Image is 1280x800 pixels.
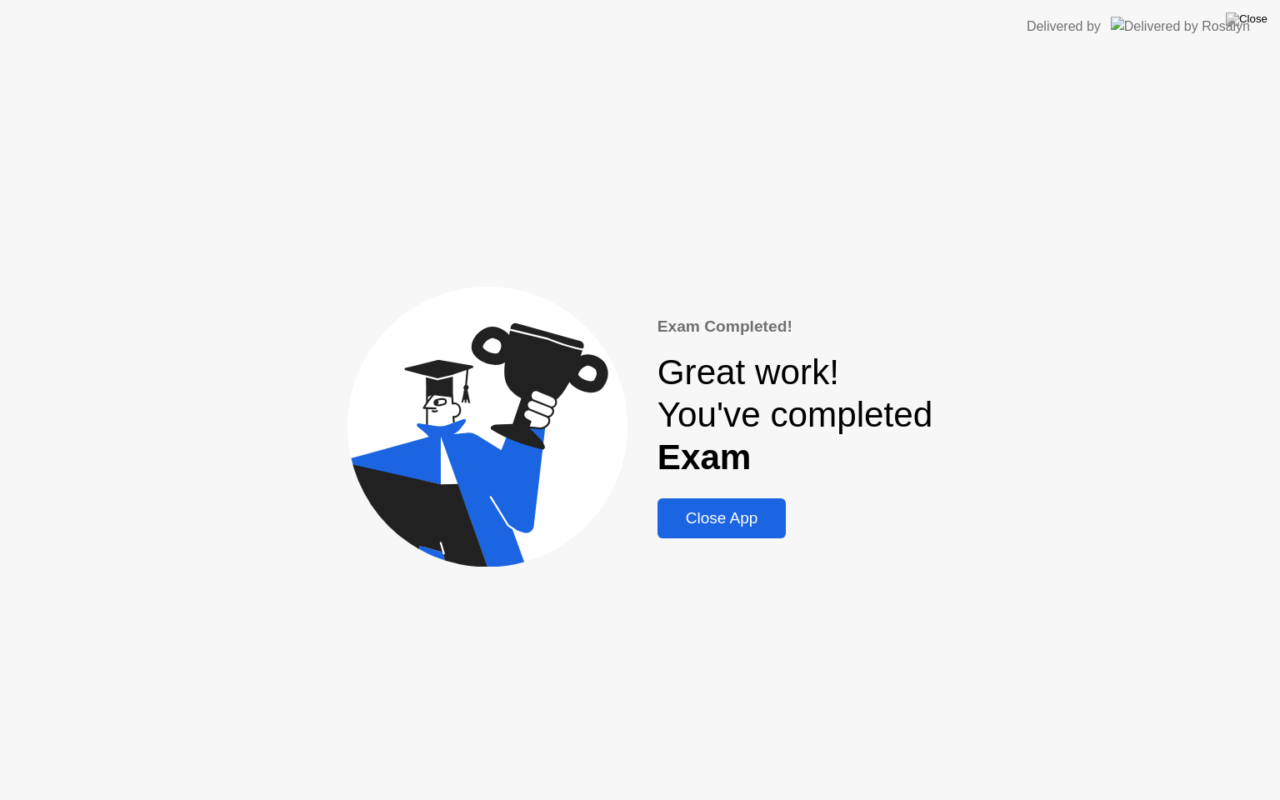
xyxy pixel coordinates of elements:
div: Delivered by [1027,17,1101,37]
div: Great work! You've completed [657,352,933,478]
div: Close App [662,509,782,527]
button: Close App [657,498,787,538]
b: Exam [657,437,752,477]
img: Delivered by Rosalyn [1111,17,1250,36]
img: Close [1226,12,1267,26]
div: Exam Completed! [657,315,933,339]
